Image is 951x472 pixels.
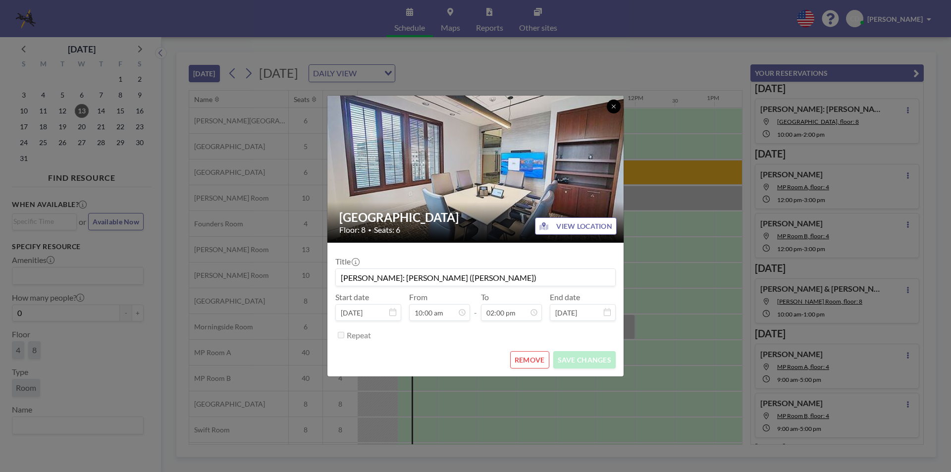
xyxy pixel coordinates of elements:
label: Title [335,257,359,266]
img: 537.jpg [327,57,625,281]
button: SAVE CHANGES [553,351,616,368]
span: - [474,296,477,317]
label: Start date [335,292,369,302]
h2: [GEOGRAPHIC_DATA] [339,210,613,225]
label: From [409,292,427,302]
span: • [368,226,371,234]
label: End date [550,292,580,302]
span: Floor: 8 [339,225,366,235]
span: Seats: 6 [374,225,400,235]
button: REMOVE [510,351,549,368]
label: To [481,292,489,302]
input: (No title) [336,269,615,286]
label: Repeat [347,330,371,340]
button: VIEW LOCATION [535,217,617,235]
